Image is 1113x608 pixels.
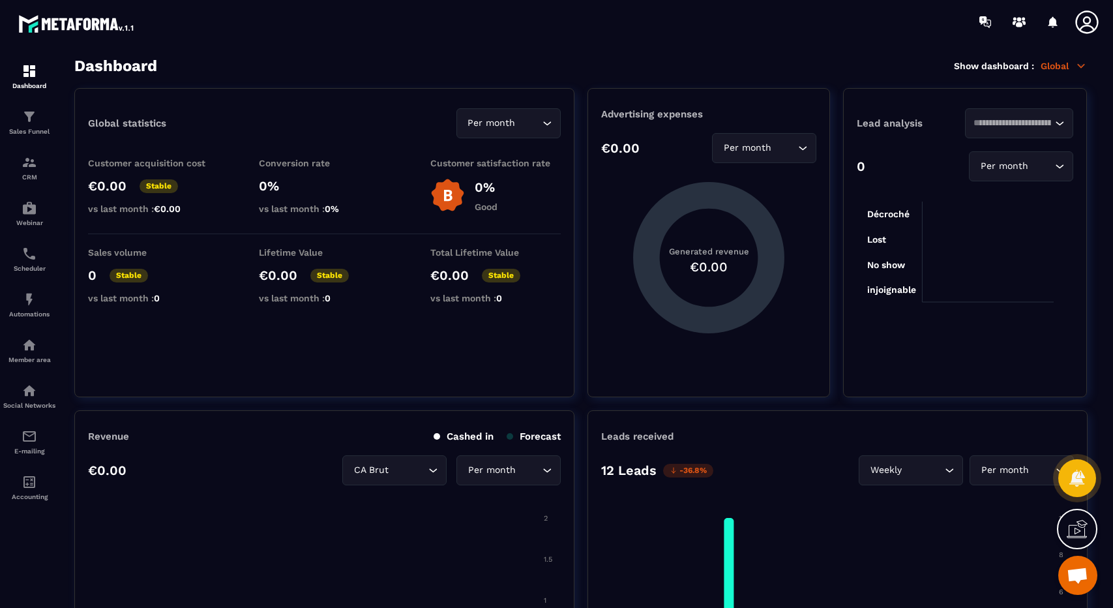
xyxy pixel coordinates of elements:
[342,455,447,485] div: Search for option
[1058,556,1097,595] a: Ouvrir le chat
[22,337,37,353] img: automations
[259,204,389,214] p: vs last month :
[3,311,55,318] p: Automations
[88,178,126,194] p: €0.00
[1041,60,1087,72] p: Global
[3,236,55,282] a: schedulerschedulerScheduler
[465,116,518,130] span: Per month
[3,128,55,135] p: Sales Funnel
[3,373,55,419] a: social-networksocial-networkSocial Networks
[3,448,55,455] p: E-mailing
[857,117,965,129] p: Lead analysis
[544,555,552,564] tspan: 1.5
[310,269,349,282] p: Stable
[259,267,297,283] p: €0.00
[1031,159,1052,174] input: Search for option
[867,260,906,270] tspan: No show
[465,463,518,478] span: Per month
[867,209,910,219] tspan: Décroché
[430,247,561,258] p: Total Lifetime Value
[22,63,37,79] img: formation
[1031,463,1052,478] input: Search for option
[154,204,181,214] span: €0.00
[88,463,126,478] p: €0.00
[482,269,520,282] p: Stable
[601,108,816,120] p: Advertising expenses
[544,514,548,523] tspan: 2
[954,61,1034,71] p: Show dashboard :
[154,293,160,303] span: 0
[22,429,37,444] img: email
[867,463,904,478] span: Weekly
[518,463,539,478] input: Search for option
[3,419,55,464] a: emailemailE-mailing
[977,159,1031,174] span: Per month
[430,293,561,303] p: vs last month :
[88,267,96,283] p: 0
[774,141,795,155] input: Search for option
[965,108,1073,138] div: Search for option
[3,99,55,145] a: formationformationSales Funnel
[351,463,391,478] span: CA Brut
[434,431,494,442] p: Cashed in
[430,178,465,213] img: b-badge-o.b3b20ee6.svg
[970,455,1074,485] div: Search for option
[3,464,55,510] a: accountantaccountantAccounting
[867,234,886,245] tspan: Lost
[3,356,55,363] p: Member area
[456,455,561,485] div: Search for option
[259,293,389,303] p: vs last month :
[663,464,713,478] p: -36.8%
[475,179,497,195] p: 0%
[1059,588,1063,596] tspan: 6
[88,158,218,168] p: Customer acquisition cost
[22,109,37,125] img: formation
[325,204,339,214] span: 0%
[430,267,469,283] p: €0.00
[496,293,502,303] span: 0
[3,282,55,327] a: automationsautomationsAutomations
[507,431,561,442] p: Forecast
[456,108,561,138] div: Search for option
[259,158,389,168] p: Conversion rate
[3,82,55,89] p: Dashboard
[88,293,218,303] p: vs last month :
[904,463,942,478] input: Search for option
[867,284,916,296] tspan: injoignable
[22,246,37,262] img: scheduler
[430,158,561,168] p: Customer satisfaction rate
[978,463,1031,478] span: Per month
[969,151,1073,181] div: Search for option
[22,474,37,490] img: accountant
[601,140,640,156] p: €0.00
[3,493,55,500] p: Accounting
[720,141,774,155] span: Per month
[22,200,37,216] img: automations
[88,431,129,442] p: Revenue
[601,463,657,478] p: 12 Leads
[18,12,136,35] img: logo
[3,327,55,373] a: automationsautomationsMember area
[22,155,37,170] img: formation
[3,265,55,272] p: Scheduler
[475,202,497,212] p: Good
[712,133,816,163] div: Search for option
[259,247,389,258] p: Lifetime Value
[859,455,963,485] div: Search for option
[857,159,865,174] p: 0
[74,57,157,75] h3: Dashboard
[22,292,37,307] img: automations
[22,383,37,399] img: social-network
[88,247,218,258] p: Sales volume
[518,116,539,130] input: Search for option
[325,293,331,303] span: 0
[110,269,148,282] p: Stable
[3,219,55,226] p: Webinar
[973,116,1052,130] input: Search for option
[391,463,425,478] input: Search for option
[88,117,166,129] p: Global statistics
[140,179,178,193] p: Stable
[601,431,674,442] p: Leads received
[1059,551,1063,559] tspan: 8
[3,402,55,409] p: Social Networks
